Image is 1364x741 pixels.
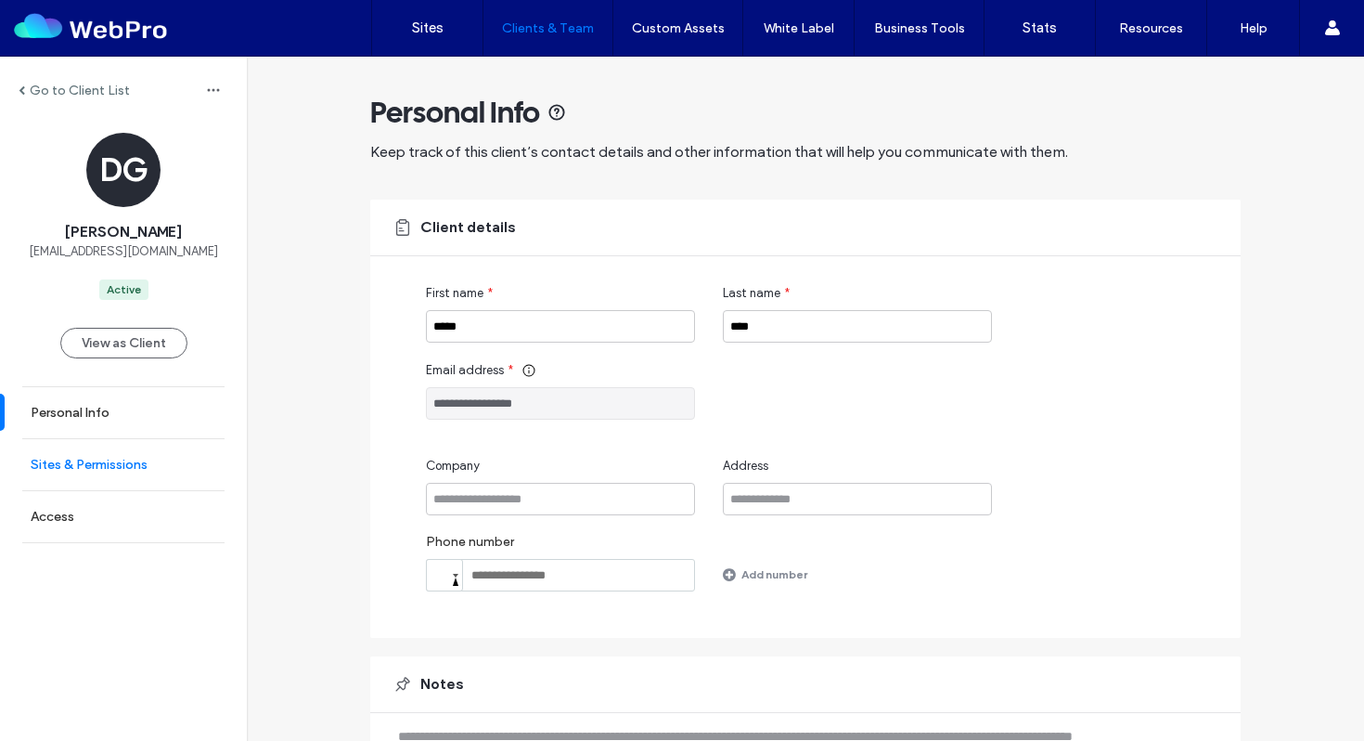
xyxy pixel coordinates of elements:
[764,20,834,36] label: White Label
[29,242,218,261] span: [EMAIL_ADDRESS][DOMAIN_NAME]
[502,20,594,36] label: Clients & Team
[370,143,1068,161] span: Keep track of this client’s contact details and other information that will help you communicate ...
[107,281,141,298] div: Active
[30,83,130,98] label: Go to Client List
[86,133,161,207] div: DG
[426,457,480,475] span: Company
[426,483,695,515] input: Company
[723,483,992,515] input: Address
[60,328,187,358] button: View as Client
[31,405,109,421] label: Personal Info
[31,457,148,473] label: Sites & Permissions
[65,222,182,242] span: [PERSON_NAME]
[723,457,768,475] span: Address
[741,558,807,591] label: Add number
[420,217,516,238] span: Client details
[723,284,780,303] span: Last name
[370,94,540,131] span: Personal Info
[1240,20,1267,36] label: Help
[43,13,81,30] span: Help
[632,20,725,36] label: Custom Assets
[412,19,444,36] label: Sites
[420,674,464,695] span: Notes
[426,361,504,380] span: Email address
[1023,19,1057,36] label: Stats
[426,284,483,303] span: First name
[426,534,695,559] label: Phone number
[723,310,992,343] input: Last name
[874,20,965,36] label: Business Tools
[426,387,695,420] input: Email address
[426,310,695,343] input: First name
[31,509,74,525] label: Access
[1119,20,1183,36] label: Resources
